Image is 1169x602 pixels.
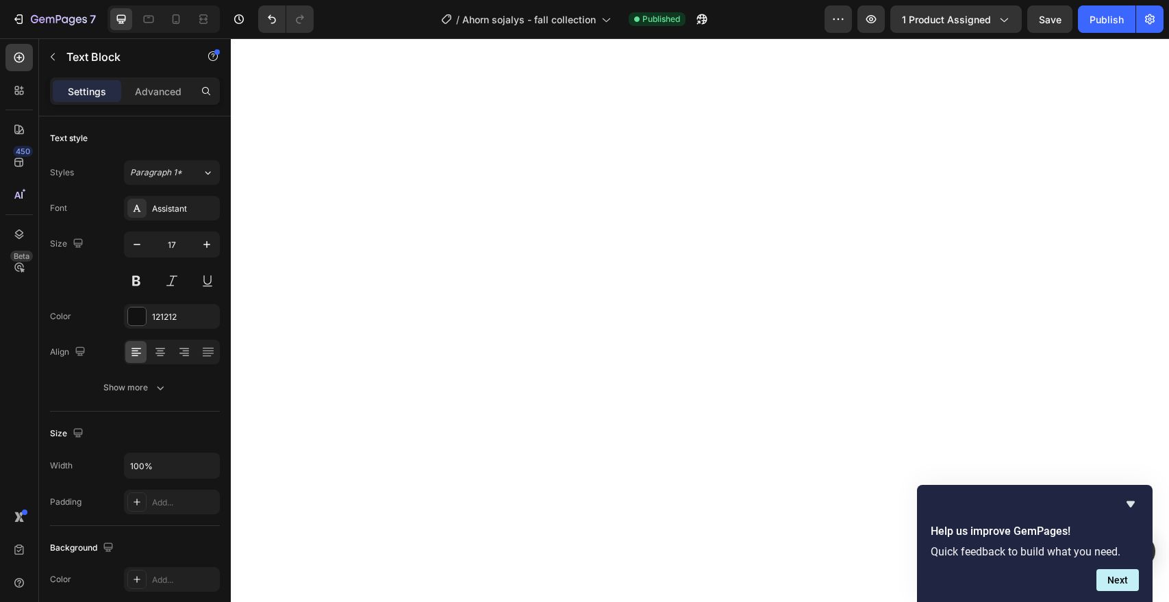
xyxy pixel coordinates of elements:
button: 1 product assigned [890,5,1022,33]
div: Help us improve GemPages! [931,496,1139,591]
div: Align [50,343,88,362]
div: Size [50,235,86,253]
div: Undo/Redo [258,5,314,33]
p: Text Block [66,49,183,65]
div: Add... [152,497,216,509]
button: 7 [5,5,102,33]
div: Width [50,460,73,472]
div: 450 [13,146,33,157]
span: 1 product assigned [902,12,991,27]
button: Show more [50,375,220,400]
button: Paragraph 1* [124,160,220,185]
span: Paragraph 1* [130,166,182,179]
h2: Help us improve GemPages! [931,523,1139,540]
div: Background [50,539,116,557]
div: 121212 [152,311,216,323]
button: Next question [1096,569,1139,591]
div: Add... [152,574,216,586]
div: Color [50,310,71,323]
input: Auto [125,453,219,478]
div: Text style [50,132,88,145]
div: Font [50,202,67,214]
p: 7 [90,11,96,27]
button: Publish [1078,5,1135,33]
div: Show more [103,381,167,394]
span: Save [1039,14,1061,25]
div: Assistant [152,203,216,215]
iframe: Design area [231,38,1169,602]
p: Quick feedback to build what you need. [931,545,1139,558]
div: Styles [50,166,74,179]
button: Hide survey [1122,496,1139,512]
div: Beta [10,251,33,262]
div: Publish [1090,12,1124,27]
p: Settings [68,84,106,99]
span: Published [642,13,680,25]
div: Size [50,425,86,443]
div: Color [50,573,71,586]
span: Ahorn sojalys - fall collection [462,12,596,27]
div: Padding [50,496,81,508]
p: Advanced [135,84,181,99]
span: / [456,12,460,27]
button: Save [1027,5,1072,33]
